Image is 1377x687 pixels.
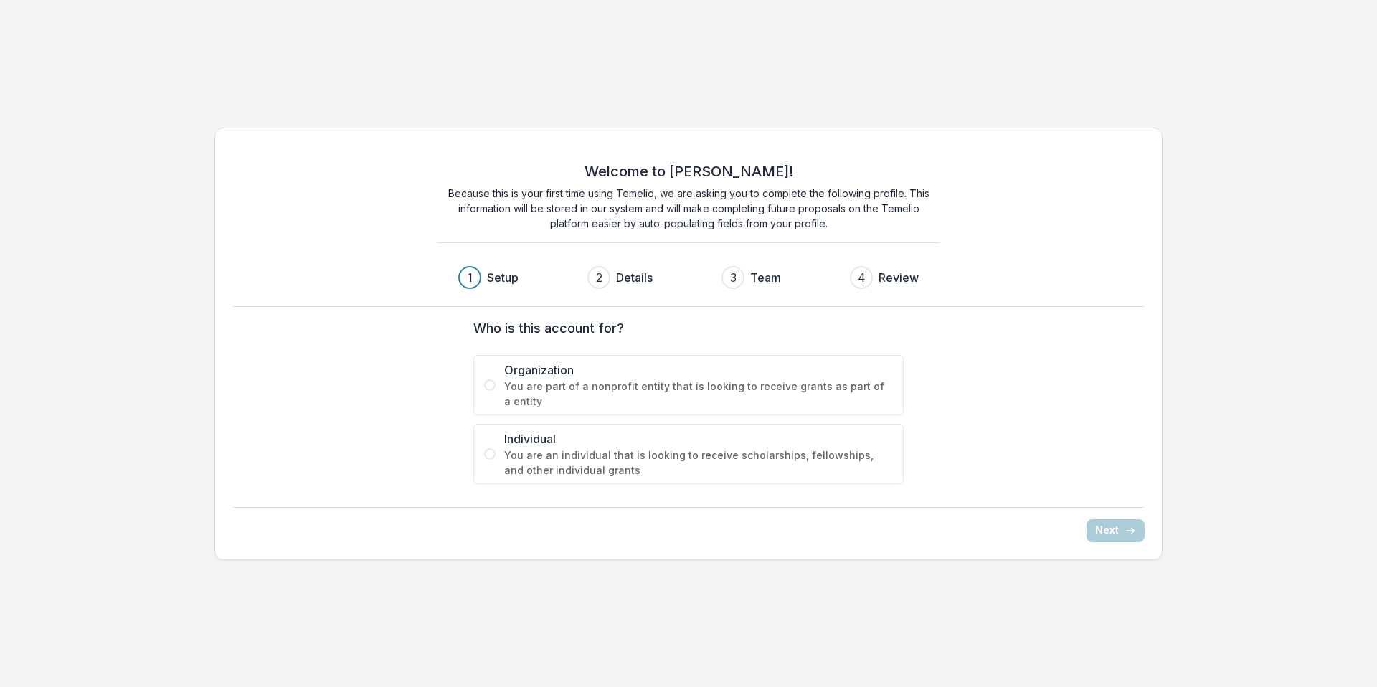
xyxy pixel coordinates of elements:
p: Because this is your first time using Temelio, we are asking you to complete the following profil... [437,186,940,231]
h3: Team [750,269,781,286]
span: You are part of a nonprofit entity that is looking to receive grants as part of a entity [504,379,893,409]
h3: Setup [487,269,519,286]
div: 1 [468,269,473,286]
div: 3 [730,269,737,286]
h3: Details [616,269,653,286]
h3: Review [879,269,919,286]
button: Next [1087,519,1145,542]
span: Individual [504,430,893,447]
label: Who is this account for? [473,318,895,338]
h2: Welcome to [PERSON_NAME]! [585,163,793,180]
div: Progress [458,266,919,289]
div: 4 [858,269,866,286]
span: Organization [504,361,893,379]
span: You are an individual that is looking to receive scholarships, fellowships, and other individual ... [504,447,893,478]
div: 2 [596,269,602,286]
